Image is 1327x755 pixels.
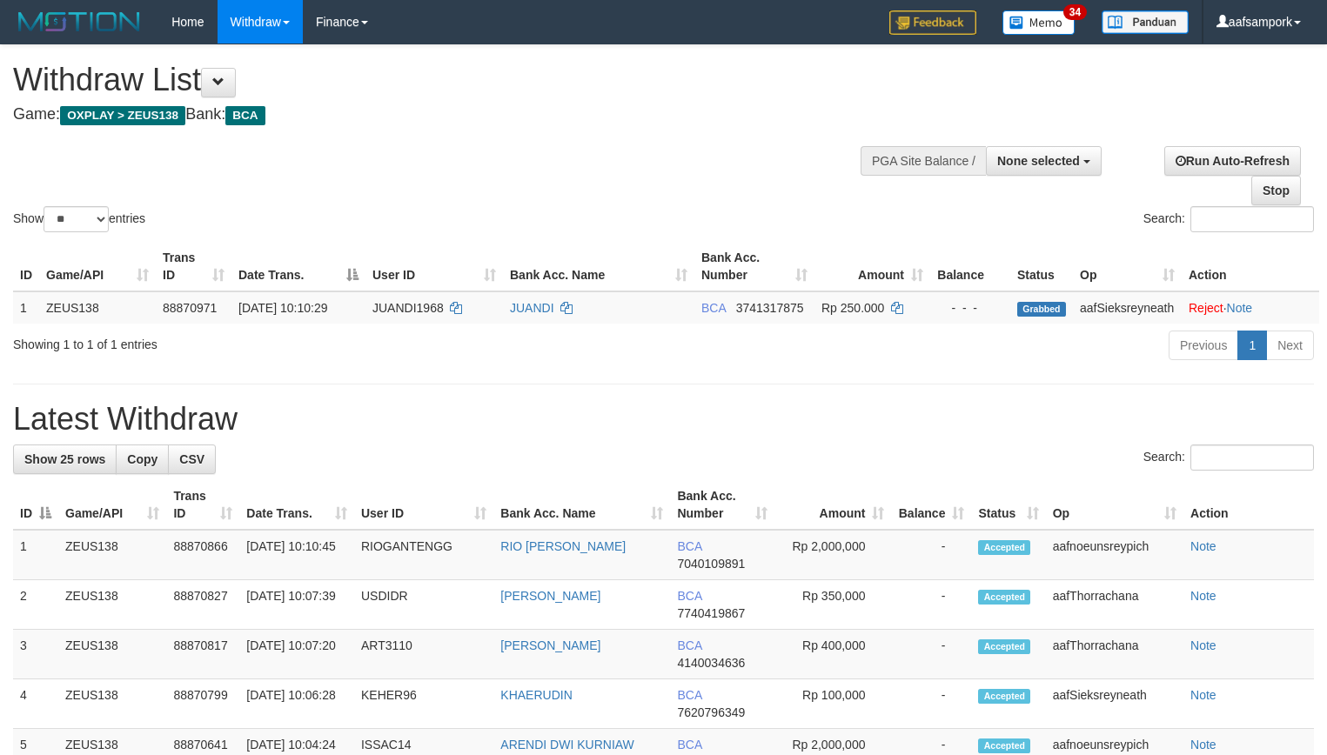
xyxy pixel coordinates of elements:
[239,630,354,679] td: [DATE] 10:07:20
[58,580,166,630] td: ZEUS138
[239,679,354,729] td: [DATE] 10:06:28
[677,557,745,571] span: Copy 7040109891 to clipboard
[354,580,493,630] td: USDIDR
[774,580,892,630] td: Rp 350,000
[997,154,1080,168] span: None selected
[1010,242,1073,291] th: Status
[13,291,39,324] td: 1
[13,480,58,530] th: ID: activate to sort column descending
[774,630,892,679] td: Rp 400,000
[677,738,701,752] span: BCA
[116,444,169,474] a: Copy
[1190,688,1216,702] a: Note
[372,301,444,315] span: JUANDI1968
[978,540,1030,555] span: Accepted
[1182,242,1319,291] th: Action
[774,480,892,530] th: Amount: activate to sort column ascending
[1046,580,1183,630] td: aafThorrachana
[774,679,892,729] td: Rp 100,000
[166,679,239,729] td: 88870799
[861,146,986,176] div: PGA Site Balance /
[127,452,157,466] span: Copy
[1073,242,1182,291] th: Op: activate to sort column ascending
[13,580,58,630] td: 2
[1073,291,1182,324] td: aafSieksreyneath
[891,530,971,580] td: -
[500,688,572,702] a: KHAERUDIN
[821,301,884,315] span: Rp 250.000
[1182,291,1319,324] td: ·
[365,242,503,291] th: User ID: activate to sort column ascending
[1102,10,1189,34] img: panduan.png
[1190,738,1216,752] a: Note
[13,402,1314,437] h1: Latest Withdraw
[58,480,166,530] th: Game/API: activate to sort column ascending
[24,452,105,466] span: Show 25 rows
[13,630,58,679] td: 3
[1063,4,1087,20] span: 34
[1189,301,1223,315] a: Reject
[163,301,217,315] span: 88870971
[971,480,1045,530] th: Status: activate to sort column ascending
[13,679,58,729] td: 4
[239,580,354,630] td: [DATE] 10:07:39
[58,530,166,580] td: ZEUS138
[1183,480,1314,530] th: Action
[814,242,930,291] th: Amount: activate to sort column ascending
[60,106,185,125] span: OXPLAY > ZEUS138
[677,589,701,603] span: BCA
[1190,638,1216,652] a: Note
[166,630,239,679] td: 88870817
[1002,10,1076,35] img: Button%20Memo.svg
[231,242,365,291] th: Date Trans.: activate to sort column descending
[503,242,694,291] th: Bank Acc. Name: activate to sort column ascending
[1237,331,1267,360] a: 1
[13,9,145,35] img: MOTION_logo.png
[1266,331,1314,360] a: Next
[13,444,117,474] a: Show 25 rows
[1164,146,1301,176] a: Run Auto-Refresh
[166,580,239,630] td: 88870827
[39,242,156,291] th: Game/API: activate to sort column ascending
[156,242,231,291] th: Trans ID: activate to sort column ascending
[500,638,600,652] a: [PERSON_NAME]
[179,452,204,466] span: CSV
[677,606,745,620] span: Copy 7740419867 to clipboard
[239,530,354,580] td: [DATE] 10:10:45
[500,589,600,603] a: [PERSON_NAME]
[694,242,814,291] th: Bank Acc. Number: activate to sort column ascending
[354,480,493,530] th: User ID: activate to sort column ascending
[891,679,971,729] td: -
[978,738,1030,753] span: Accepted
[500,539,626,553] a: RIO [PERSON_NAME]
[891,480,971,530] th: Balance: activate to sort column ascending
[225,106,265,125] span: BCA
[1017,302,1066,317] span: Grabbed
[670,480,774,530] th: Bank Acc. Number: activate to sort column ascending
[1046,630,1183,679] td: aafThorrachana
[13,206,145,232] label: Show entries
[44,206,109,232] select: Showentries
[354,530,493,580] td: RIOGANTENGG
[1190,206,1314,232] input: Search:
[774,530,892,580] td: Rp 2,000,000
[1227,301,1253,315] a: Note
[13,530,58,580] td: 1
[889,10,976,35] img: Feedback.jpg
[701,301,726,315] span: BCA
[13,242,39,291] th: ID
[1251,176,1301,205] a: Stop
[1046,530,1183,580] td: aafnoeunsreypich
[58,679,166,729] td: ZEUS138
[1046,480,1183,530] th: Op: activate to sort column ascending
[13,106,868,124] h4: Game: Bank:
[166,530,239,580] td: 88870866
[736,301,804,315] span: Copy 3741317875 to clipboard
[677,539,701,553] span: BCA
[978,590,1030,605] span: Accepted
[978,639,1030,654] span: Accepted
[1190,539,1216,553] a: Note
[1190,444,1314,471] input: Search:
[58,630,166,679] td: ZEUS138
[1169,331,1238,360] a: Previous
